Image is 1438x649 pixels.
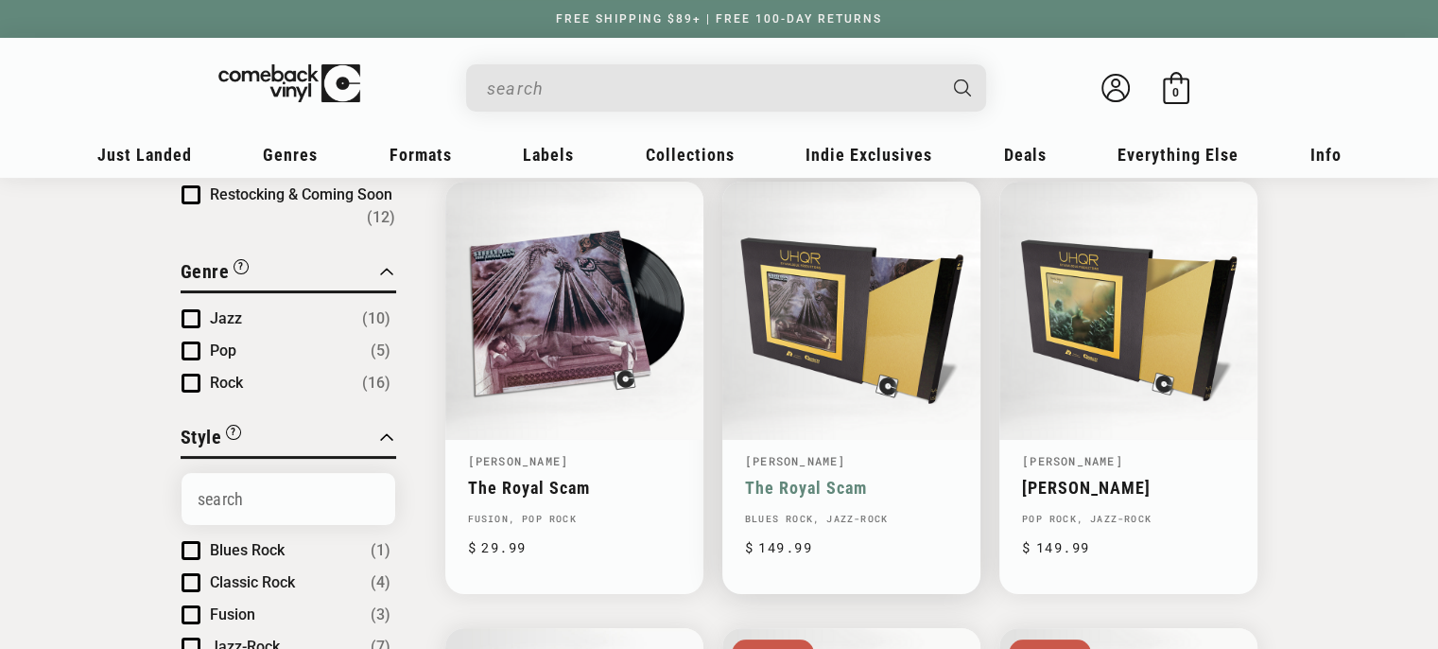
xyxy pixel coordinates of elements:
span: Fusion [210,605,255,623]
div: Search [466,64,986,112]
span: Collections [646,145,735,165]
button: Filter by Genre [181,257,250,290]
span: Number of products: (3) [371,604,390,626]
a: [PERSON_NAME] [1022,453,1123,468]
a: [PERSON_NAME] [745,453,846,468]
span: Number of products: (4) [371,571,390,594]
span: Number of products: (5) [371,340,390,362]
span: 0 [1172,85,1179,99]
span: Number of products: (16) [362,372,390,395]
a: The Royal Scam [745,478,958,498]
span: Blues Rock [210,541,285,559]
input: When autocomplete results are available use up and down arrows to review and enter to select [487,69,935,108]
span: Style [181,426,222,448]
a: [PERSON_NAME] [1022,478,1235,498]
span: Classic Rock [210,573,295,591]
span: Just Landed [97,145,192,165]
a: FREE SHIPPING $89+ | FREE 100-DAY RETURNS [537,12,901,26]
span: Deals [1004,145,1047,165]
span: Jazz [210,309,242,327]
span: Everything Else [1117,145,1239,165]
span: Genre [181,260,230,283]
span: Labels [523,145,574,165]
button: Search [937,64,988,112]
span: Pop [210,342,236,360]
span: Number of products: (10) [362,307,390,330]
button: Filter by Style [181,423,242,456]
span: Formats [390,145,452,165]
span: Info [1310,145,1342,165]
a: [PERSON_NAME] [468,453,569,468]
input: Search Options [182,473,395,525]
span: Restocking & Coming Soon [210,185,392,203]
span: Number of products: (1) [371,539,390,562]
span: Rock [210,374,243,392]
span: Genres [263,145,318,165]
a: The Royal Scam [468,478,681,498]
span: Number of products: (12) [367,206,395,229]
span: Indie Exclusives [806,145,932,165]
